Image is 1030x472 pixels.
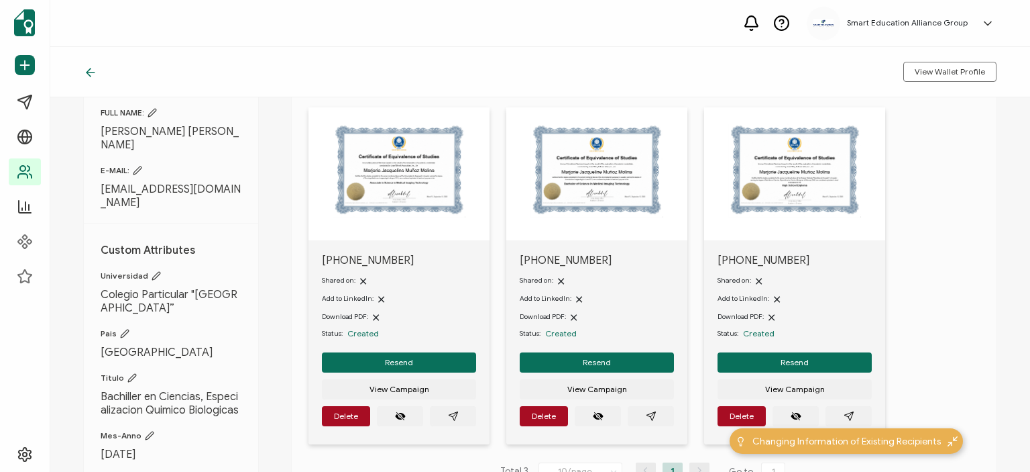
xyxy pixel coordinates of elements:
span: Resend [385,359,413,367]
button: View Wallet Profile [903,62,996,82]
span: Add to LinkedIn: [718,294,769,303]
span: View Campaign [567,385,627,393]
span: [PHONE_NUMBER] [718,254,872,267]
button: View Campaign [322,379,476,399]
span: FULL NAME: [101,107,241,118]
img: minimize-icon.svg [948,436,958,446]
span: Colegio Particular "[GEOGRAPHIC_DATA]” [101,288,241,315]
span: Add to LinkedIn: [520,294,571,303]
span: Download PDF: [322,312,368,321]
button: Resend [718,352,872,373]
h5: Smart Education Alliance Group [847,18,968,28]
span: Download PDF: [520,312,566,321]
ion-icon: eye off [791,411,801,422]
span: View Campaign [765,385,825,393]
span: Shared on: [520,276,553,285]
span: Status: [322,328,343,339]
span: Pais [101,328,241,339]
ion-icon: paper plane outline [646,411,656,422]
span: Delete [334,412,358,420]
span: [PHONE_NUMBER] [520,254,674,267]
img: sertifier-logomark-colored.svg [14,9,35,36]
span: View Wallet Profile [915,68,985,76]
ion-icon: paper plane outline [844,411,854,422]
span: Shared on: [322,276,355,285]
button: Resend [322,352,476,373]
span: [PHONE_NUMBER] [322,254,476,267]
ion-icon: eye off [593,411,604,422]
span: Titulo [101,373,241,383]
span: [EMAIL_ADDRESS][DOMAIN_NAME] [101,183,241,209]
span: E-MAIL: [101,165,241,176]
iframe: Chat Widget [963,408,1030,472]
span: Created [545,328,577,338]
button: Delete [520,406,568,426]
ion-icon: paper plane outline [448,411,459,422]
span: View Campaign [369,385,429,393]
span: [GEOGRAPHIC_DATA] [101,346,241,359]
span: Add to LinkedIn: [322,294,374,303]
span: Delete [532,412,556,420]
span: Status: [718,328,738,339]
span: Shared on: [718,276,751,285]
span: Created [347,328,379,338]
button: Delete [322,406,370,426]
span: [PERSON_NAME] [PERSON_NAME] [101,125,241,152]
span: Resend [781,359,809,367]
button: View Campaign [718,379,872,399]
button: Delete [718,406,766,426]
span: [DATE] [101,448,241,461]
span: Status: [520,328,540,339]
span: Mes-Anno [101,430,241,441]
h1: Custom Attributes [101,244,241,257]
button: Resend [520,352,674,373]
span: Changing Information of Existing Recipients [752,434,941,449]
span: Bachiller en Ciencias, Especializacion Quimico Biologicas [101,390,241,417]
span: Resend [583,359,611,367]
span: Download PDF: [718,312,764,321]
span: Delete [730,412,754,420]
button: View Campaign [520,379,674,399]
img: 111c7b32-d500-4ce1-86d1-718dc6ccd280.jpg [813,19,834,28]
span: Created [743,328,775,338]
span: Universidad [101,271,241,281]
ion-icon: eye off [395,411,406,422]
